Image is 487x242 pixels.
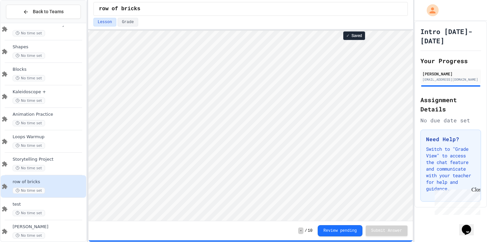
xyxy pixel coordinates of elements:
[420,56,481,65] h2: Your Progress
[13,134,85,140] span: Loops Warmup
[88,31,413,221] iframe: Snap! Programming Environment
[422,71,479,77] div: [PERSON_NAME]
[13,30,45,36] span: No time set
[308,228,312,233] span: 10
[13,142,45,149] span: No time set
[346,33,350,38] span: ✓
[426,135,475,143] h3: Need Help?
[13,75,45,81] span: No time set
[118,18,138,26] button: Grade
[13,224,85,230] span: [PERSON_NAME]
[3,3,46,42] div: Chat with us now!Close
[13,202,85,207] span: test
[426,146,475,192] p: Switch to "Grade View" to access the chat feature and communicate with your teacher for help and ...
[13,210,45,216] span: No time set
[13,187,45,194] span: No time set
[298,227,303,234] span: -
[93,18,116,26] button: Lesson
[420,27,481,45] h1: Intro [DATE]-[DATE]
[432,187,480,215] iframe: chat widget
[13,157,85,162] span: Storytelling Project
[13,232,45,239] span: No time set
[420,95,481,114] h2: Assignment Details
[13,67,85,72] span: Blocks
[13,89,85,95] span: Kaleidoscope +
[371,228,402,233] span: Submit Answer
[352,33,362,38] span: Saved
[305,228,307,233] span: /
[13,44,85,50] span: Shapes
[422,77,479,82] div: [EMAIL_ADDRESS][DOMAIN_NAME]
[13,179,85,185] span: row of bricks
[366,225,407,236] button: Submit Answer
[13,120,45,126] span: No time set
[13,98,45,104] span: No time set
[13,165,45,171] span: No time set
[459,216,480,235] iframe: chat widget
[13,53,45,59] span: No time set
[420,3,440,18] div: My Account
[318,225,362,236] button: Review pending
[33,8,64,15] span: Back to Teams
[420,116,481,124] div: No due date set
[6,5,81,19] button: Back to Teams
[99,5,140,13] span: row of bricks
[13,112,85,117] span: Animation Practice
